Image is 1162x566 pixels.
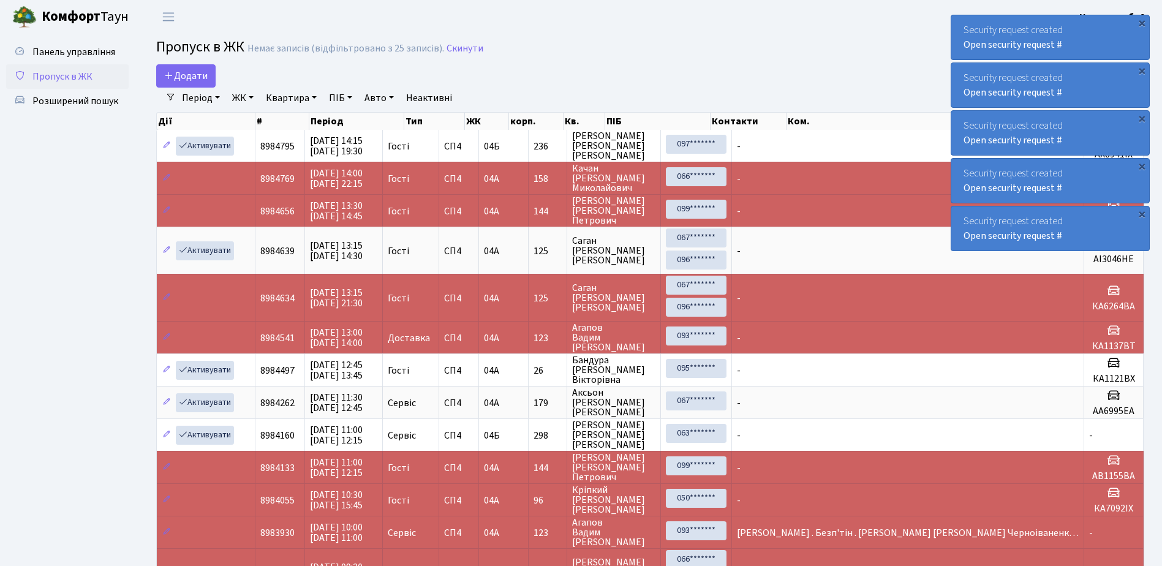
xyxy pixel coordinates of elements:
span: 04А [484,494,499,507]
span: 8984541 [260,331,295,345]
span: [DATE] 10:00 [DATE] 11:00 [310,521,363,545]
a: Активувати [176,426,234,445]
span: 04Б [484,429,500,442]
span: 04А [484,331,499,345]
div: × [1136,208,1148,220]
span: 125 [534,246,561,256]
h5: АІ3046НЕ [1089,254,1138,265]
div: × [1136,112,1148,124]
a: ПІБ [324,88,357,108]
span: Гості [388,293,409,303]
span: 179 [534,398,561,408]
span: - [737,494,741,507]
img: logo.png [12,5,37,29]
span: 8984639 [260,244,295,258]
a: Open security request # [964,38,1062,51]
a: Активувати [176,393,234,412]
span: - [737,396,741,410]
span: 123 [534,333,561,343]
span: 04А [484,461,499,475]
th: # [255,113,309,130]
span: [DATE] 13:15 [DATE] 21:30 [310,286,363,310]
div: × [1136,17,1148,29]
span: Гості [388,366,409,375]
span: 125 [534,293,561,303]
span: - [737,331,741,345]
h5: КА7092ІХ [1089,503,1138,515]
b: Комфорт [42,7,100,26]
span: 8984133 [260,461,295,475]
span: Гості [388,496,409,505]
b: Консьєрж б. 4. [1079,10,1147,24]
h5: КА1137ВТ [1089,341,1138,352]
span: СП4 [444,333,473,343]
span: 8983930 [260,526,295,540]
span: - [737,172,741,186]
span: СП4 [444,206,473,216]
span: [DATE] 10:30 [DATE] 15:45 [310,488,363,512]
span: СП4 [444,293,473,303]
span: 96 [534,496,561,505]
span: СП4 [444,366,473,375]
span: Бандура [PERSON_NAME] Вікторівна [572,355,655,385]
th: Дії [157,113,255,130]
span: - [737,461,741,475]
a: Період [177,88,225,108]
span: СП4 [444,528,473,538]
span: Гості [388,246,409,256]
span: СП4 [444,463,473,473]
span: 8984160 [260,429,295,442]
span: СП4 [444,174,473,184]
a: Розширений пошук [6,89,129,113]
a: Активувати [176,361,234,380]
span: 04А [484,526,499,540]
span: - [1089,429,1093,442]
th: Тип [404,113,465,130]
span: - [737,140,741,153]
span: 04А [484,244,499,258]
span: Саган [PERSON_NAME] [PERSON_NAME] [572,236,655,265]
th: Період [309,113,404,130]
span: Аксьон [PERSON_NAME] [PERSON_NAME] [572,388,655,417]
span: СП4 [444,496,473,505]
div: Security request created [951,63,1149,107]
span: Сервіс [388,398,416,408]
div: × [1136,64,1148,77]
span: 26 [534,366,561,375]
a: Активувати [176,137,234,156]
span: 04А [484,292,499,305]
h5: АА6995ЕА [1089,406,1138,417]
span: Гості [388,141,409,151]
button: Переключити навігацію [153,7,184,27]
span: 8984769 [260,172,295,186]
span: Доставка [388,333,430,343]
div: Security request created [951,111,1149,155]
h5: КА1121ВХ [1089,373,1138,385]
span: Розширений пошук [32,94,118,108]
span: [DATE] 11:00 [DATE] 12:15 [310,456,363,480]
span: Сервіс [388,431,416,440]
span: [DATE] 13:15 [DATE] 14:30 [310,239,363,263]
span: Таун [42,7,129,28]
div: Security request created [951,206,1149,251]
a: Неактивні [401,88,457,108]
span: [PERSON_NAME] [PERSON_NAME] [PERSON_NAME] [572,420,655,450]
a: Open security request # [964,134,1062,147]
span: Саган [PERSON_NAME] [PERSON_NAME] [572,283,655,312]
a: Пропуск в ЖК [6,64,129,89]
span: 123 [534,528,561,538]
a: Квартира [261,88,322,108]
th: Кв. [564,113,605,130]
span: Кріпкий [PERSON_NAME] [PERSON_NAME] [572,485,655,515]
div: Security request created [951,15,1149,59]
span: 04А [484,172,499,186]
span: 8984634 [260,292,295,305]
span: 144 [534,206,561,216]
span: 8984262 [260,396,295,410]
span: - [737,244,741,258]
span: - [737,429,741,442]
span: 04Б [484,140,500,153]
a: Активувати [176,241,234,260]
span: - [1089,526,1093,540]
span: Гості [388,174,409,184]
